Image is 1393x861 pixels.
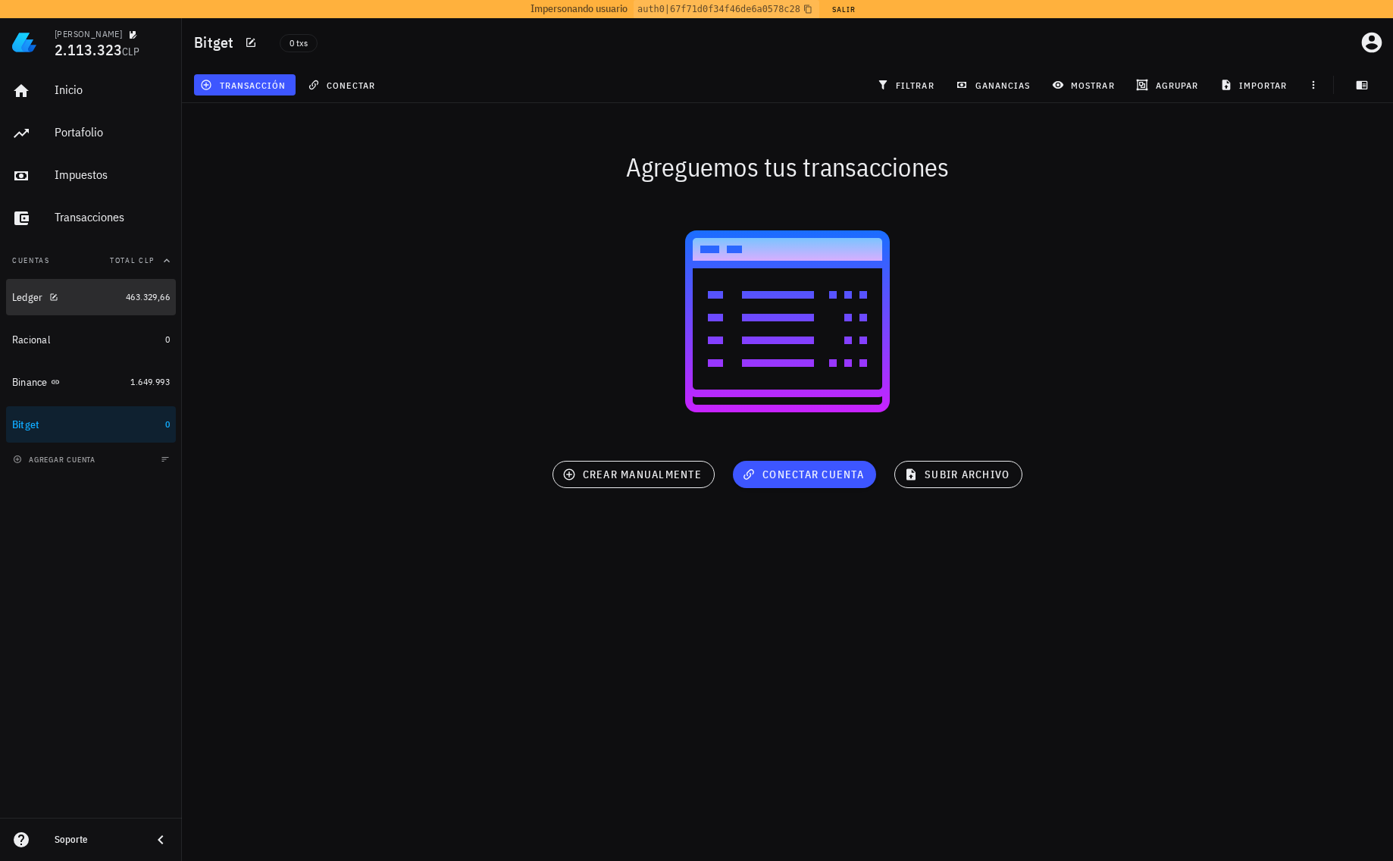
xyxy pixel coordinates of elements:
[1130,74,1207,95] button: agrupar
[290,35,308,52] span: 0 txs
[302,74,385,95] button: conectar
[959,79,1030,91] span: ganancias
[6,406,176,443] a: Bitget 0
[950,74,1040,95] button: ganancias
[880,79,934,91] span: filtrar
[110,255,155,265] span: Total CLP
[733,461,876,488] button: conectar cuenta
[12,333,50,346] div: Racional
[6,200,176,236] a: Transacciones
[12,418,40,431] div: Bitget
[907,468,1010,481] span: subir archivo
[55,28,122,40] div: [PERSON_NAME]
[1139,79,1198,91] span: agrupar
[745,468,864,481] span: conectar cuenta
[194,74,296,95] button: transacción
[55,834,139,846] div: Soporte
[9,452,102,467] button: agregar cuenta
[6,115,176,152] a: Portafolio
[130,376,170,387] span: 1.649.993
[12,376,48,389] div: Binance
[531,1,628,17] span: Impersonando usuario
[6,364,176,400] a: Binance 1.649.993
[122,45,139,58] span: CLP
[12,30,36,55] img: LedgiFi
[6,243,176,279] button: CuentasTotal CLP
[126,291,170,302] span: 463.329,66
[894,461,1022,488] button: subir archivo
[825,2,862,17] button: Salir
[565,468,702,481] span: crear manualmente
[12,291,43,304] div: Ledger
[203,79,286,91] span: transacción
[1213,74,1297,95] button: importar
[871,74,944,95] button: filtrar
[55,125,170,139] div: Portafolio
[55,168,170,182] div: Impuestos
[55,83,170,97] div: Inicio
[16,455,95,465] span: agregar cuenta
[194,30,240,55] h1: Bitget
[1055,79,1115,91] span: mostrar
[55,210,170,224] div: Transacciones
[6,73,176,109] a: Inicio
[553,461,715,488] button: crear manualmente
[6,279,176,315] a: Ledger 463.329,66
[1046,74,1124,95] button: mostrar
[165,418,170,430] span: 0
[6,321,176,358] a: Racional 0
[311,79,375,91] span: conectar
[6,158,176,194] a: Impuestos
[1223,79,1288,91] span: importar
[165,333,170,345] span: 0
[55,39,122,60] span: 2.113.323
